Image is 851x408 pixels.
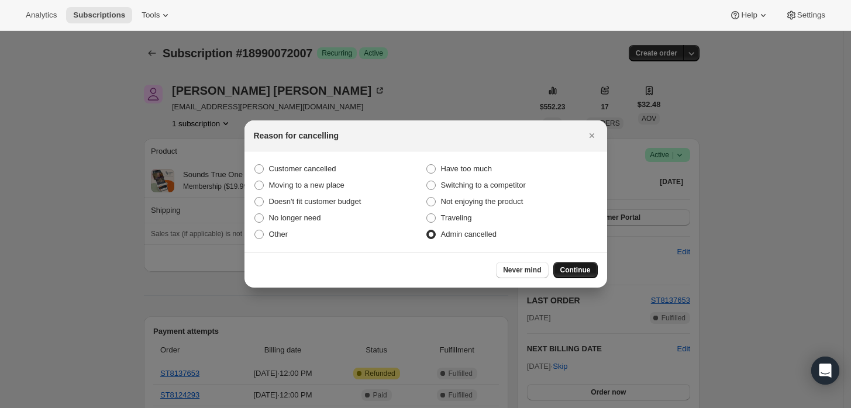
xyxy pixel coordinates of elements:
[269,181,344,189] span: Moving to a new place
[19,7,64,23] button: Analytics
[441,230,497,238] span: Admin cancelled
[553,262,598,278] button: Continue
[66,7,132,23] button: Subscriptions
[722,7,776,23] button: Help
[441,181,526,189] span: Switching to a competitor
[269,164,336,173] span: Customer cancelled
[135,7,178,23] button: Tools
[73,11,125,20] span: Subscriptions
[496,262,548,278] button: Never mind
[741,11,757,20] span: Help
[560,265,591,275] span: Continue
[441,213,472,222] span: Traveling
[269,230,288,238] span: Other
[269,197,361,206] span: Doesn't fit customer budget
[26,11,57,20] span: Analytics
[142,11,160,20] span: Tools
[503,265,541,275] span: Never mind
[811,357,839,385] div: Open Intercom Messenger
[441,164,492,173] span: Have too much
[254,130,339,141] h2: Reason for cancelling
[778,7,832,23] button: Settings
[441,197,523,206] span: Not enjoying the product
[797,11,825,20] span: Settings
[584,127,600,144] button: Close
[269,213,321,222] span: No longer need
